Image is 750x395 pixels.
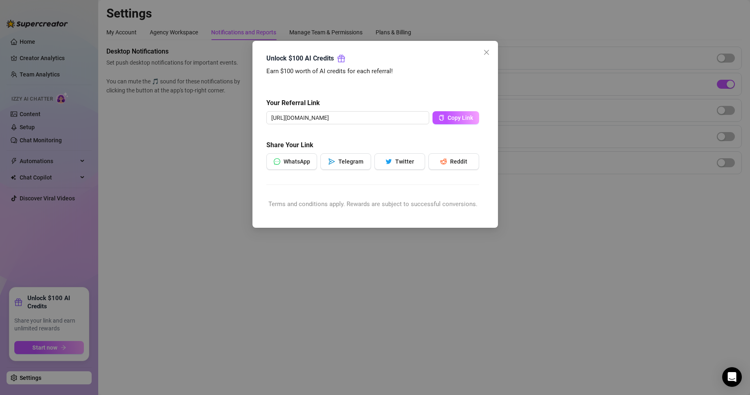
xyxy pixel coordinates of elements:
[385,158,392,165] span: twitter
[266,67,479,76] div: Earn $100 worth of AI credits for each referral!
[480,49,493,56] span: Close
[722,367,742,387] div: Open Intercom Messenger
[266,140,479,150] h5: Share Your Link
[395,158,414,165] span: Twitter
[273,158,280,165] span: message
[266,153,317,170] button: messageWhatsApp
[448,114,473,121] span: Copy Link
[440,158,447,165] span: reddit
[320,153,371,170] button: sendTelegram
[283,158,310,165] span: WhatsApp
[450,158,467,165] span: Reddit
[483,49,490,56] span: close
[439,115,444,121] span: copy
[374,153,425,170] button: twitterTwitter
[266,98,479,108] h5: Your Referral Link
[337,54,345,63] span: gift
[480,46,493,59] button: Close
[266,54,334,62] strong: Unlock $100 AI Credits
[328,158,335,165] span: send
[266,200,479,209] div: Terms and conditions apply. Rewards are subject to successful conversions.
[338,158,363,165] span: Telegram
[432,111,479,124] button: Copy Link
[428,153,479,170] button: redditReddit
